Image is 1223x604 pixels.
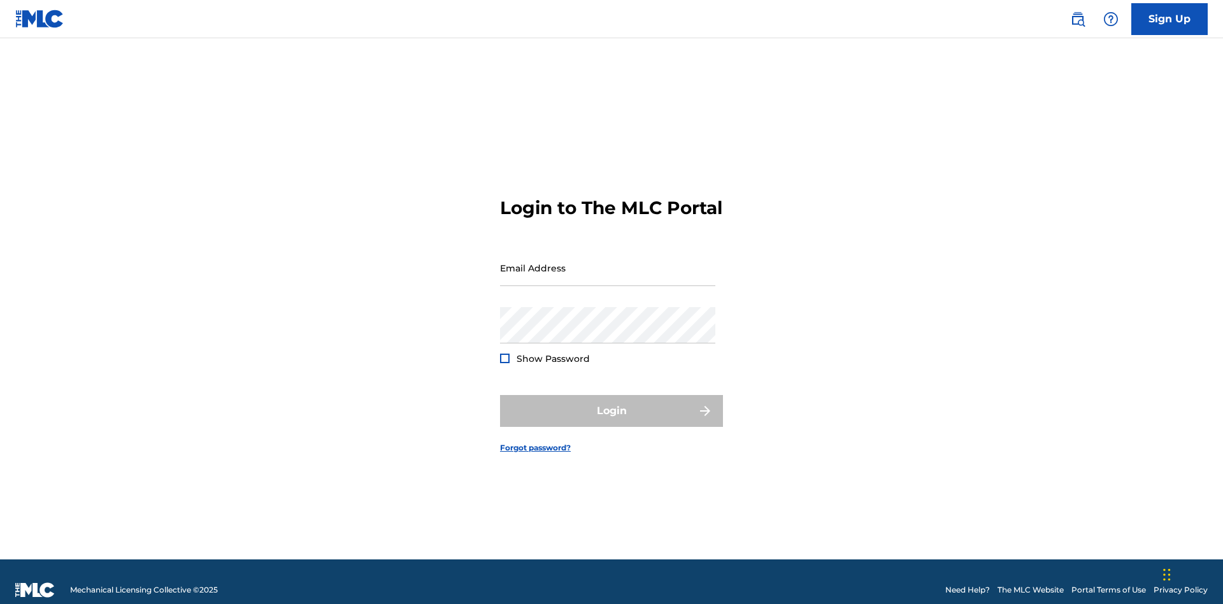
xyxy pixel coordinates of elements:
[1163,556,1171,594] div: Drag
[945,584,990,596] a: Need Help?
[517,353,590,364] span: Show Password
[1159,543,1223,604] iframe: Chat Widget
[15,582,55,598] img: logo
[1071,584,1146,596] a: Portal Terms of Use
[1070,11,1085,27] img: search
[998,584,1064,596] a: The MLC Website
[1154,584,1208,596] a: Privacy Policy
[1098,6,1124,32] div: Help
[500,442,571,454] a: Forgot password?
[1103,11,1119,27] img: help
[70,584,218,596] span: Mechanical Licensing Collective © 2025
[1065,6,1091,32] a: Public Search
[1131,3,1208,35] a: Sign Up
[15,10,64,28] img: MLC Logo
[500,197,722,219] h3: Login to The MLC Portal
